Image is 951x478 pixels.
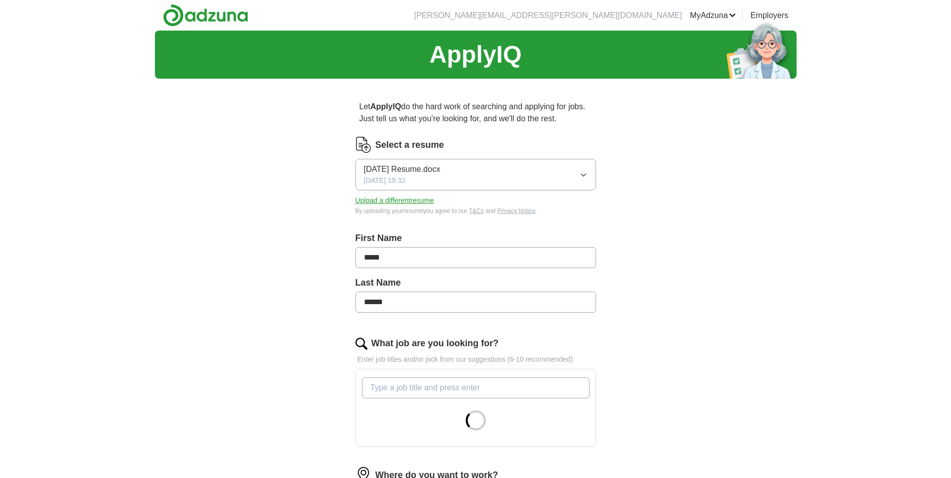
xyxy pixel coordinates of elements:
span: [DATE] 19:32 [364,175,406,186]
p: Enter job titles and/or pick from our suggestions (6-10 recommended) [355,354,596,365]
button: Upload a differentresume [355,195,434,206]
a: Privacy Notice [497,207,536,214]
h1: ApplyIQ [429,37,521,73]
a: Employers [750,10,789,22]
a: MyAdzuna [690,10,736,22]
img: Adzuna logo [163,4,248,27]
li: [PERSON_NAME][EMAIL_ADDRESS][PERSON_NAME][DOMAIN_NAME] [414,10,682,22]
label: What job are you looking for? [371,337,499,350]
p: Let do the hard work of searching and applying for jobs. Just tell us what you're looking for, an... [355,97,596,129]
input: Type a job title and press enter [362,377,590,398]
a: T&Cs [469,207,484,214]
button: [DATE] Resume.docx[DATE] 19:32 [355,159,596,190]
strong: ApplyIQ [370,102,401,111]
img: search.png [355,338,367,350]
img: CV Icon [355,137,371,153]
label: Select a resume [375,138,444,152]
label: Last Name [355,276,596,290]
div: By uploading your resume you agree to our and . [355,206,596,215]
label: First Name [355,231,596,245]
span: [DATE] Resume.docx [364,163,441,175]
